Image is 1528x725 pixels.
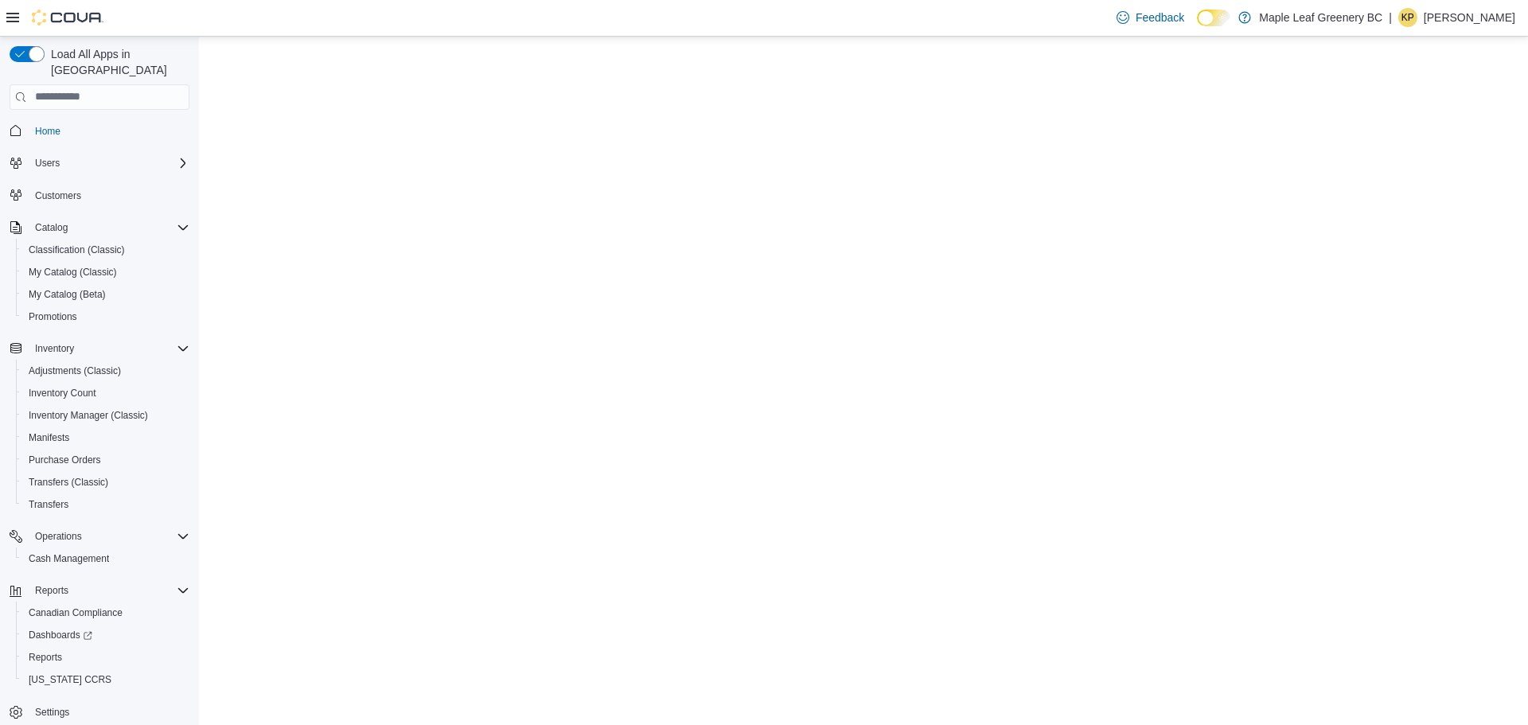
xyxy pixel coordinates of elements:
a: Classification (Classic) [22,240,131,259]
span: Catalog [29,218,189,237]
span: Inventory Count [22,384,189,403]
button: Inventory [3,337,196,360]
button: Users [29,154,66,173]
button: Promotions [16,306,196,328]
span: Feedback [1136,10,1184,25]
button: Inventory Manager (Classic) [16,404,196,427]
span: Customers [35,189,81,202]
a: Reports [22,648,68,667]
a: [US_STATE] CCRS [22,670,118,689]
a: My Catalog (Classic) [22,263,123,282]
button: Catalog [29,218,74,237]
a: Transfers (Classic) [22,473,115,492]
img: Cova [32,10,103,25]
span: Inventory [35,342,74,355]
a: Cash Management [22,549,115,568]
span: Classification (Classic) [29,244,125,256]
button: Classification (Classic) [16,239,196,261]
button: Operations [3,525,196,548]
a: Promotions [22,307,84,326]
span: Adjustments (Classic) [22,361,189,380]
span: Manifests [29,431,69,444]
span: Operations [35,530,82,543]
a: Customers [29,186,88,205]
span: Purchase Orders [22,450,189,470]
span: Canadian Compliance [22,603,189,622]
span: Load All Apps in [GEOGRAPHIC_DATA] [45,46,189,78]
span: Transfers [22,495,189,514]
span: Settings [35,706,69,719]
span: [US_STATE] CCRS [29,673,111,686]
button: Cash Management [16,548,196,570]
span: Purchase Orders [29,454,101,466]
p: | [1389,8,1392,27]
span: Promotions [29,310,77,323]
button: Transfers (Classic) [16,471,196,493]
button: Settings [3,700,196,723]
p: Maple Leaf Greenery BC [1259,8,1382,27]
a: Manifests [22,428,76,447]
a: Inventory Count [22,384,103,403]
a: Home [29,122,67,141]
span: My Catalog (Classic) [29,266,117,279]
span: Dashboards [22,626,189,645]
span: Home [29,121,189,141]
span: Home [35,125,60,138]
span: Classification (Classic) [22,240,189,259]
div: Krystle Parsons [1398,8,1417,27]
button: Customers [3,184,196,207]
span: Transfers (Classic) [22,473,189,492]
input: Dark Mode [1197,10,1230,26]
a: Feedback [1110,2,1191,33]
span: Promotions [22,307,189,326]
button: Home [3,119,196,142]
a: Settings [29,703,76,722]
span: Dashboards [29,629,92,641]
button: Adjustments (Classic) [16,360,196,382]
span: Catalog [35,221,68,234]
span: Reports [29,581,189,600]
button: Inventory Count [16,382,196,404]
button: Operations [29,527,88,546]
a: Adjustments (Classic) [22,361,127,380]
span: Reports [29,651,62,664]
button: My Catalog (Beta) [16,283,196,306]
span: My Catalog (Beta) [29,288,106,301]
span: Inventory Manager (Classic) [29,409,148,422]
p: [PERSON_NAME] [1424,8,1515,27]
a: Dashboards [22,626,99,645]
span: Washington CCRS [22,670,189,689]
span: Inventory Count [29,387,96,400]
span: Inventory [29,339,189,358]
a: Canadian Compliance [22,603,129,622]
span: Manifests [22,428,189,447]
a: Inventory Manager (Classic) [22,406,154,425]
button: Reports [16,646,196,668]
button: Users [3,152,196,174]
span: Inventory Manager (Classic) [22,406,189,425]
span: Settings [29,702,189,722]
button: [US_STATE] CCRS [16,668,196,691]
span: Canadian Compliance [29,606,123,619]
span: Operations [29,527,189,546]
button: Reports [3,579,196,602]
button: Canadian Compliance [16,602,196,624]
span: Users [35,157,60,170]
span: Users [29,154,189,173]
button: Inventory [29,339,80,358]
button: Transfers [16,493,196,516]
a: Transfers [22,495,75,514]
span: My Catalog (Classic) [22,263,189,282]
button: Manifests [16,427,196,449]
button: Purchase Orders [16,449,196,471]
a: Purchase Orders [22,450,107,470]
span: Reports [35,584,68,597]
button: Reports [29,581,75,600]
span: Transfers [29,498,68,511]
button: Catalog [3,216,196,239]
span: Reports [22,648,189,667]
span: Cash Management [29,552,109,565]
span: Transfers (Classic) [29,476,108,489]
span: Cash Management [22,549,189,568]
